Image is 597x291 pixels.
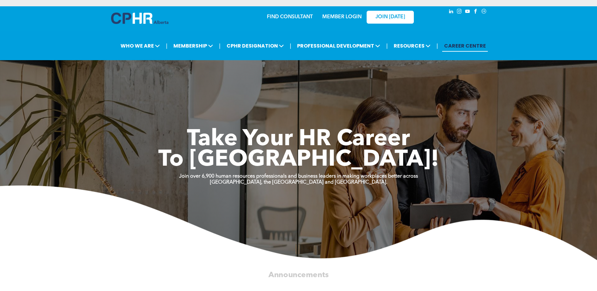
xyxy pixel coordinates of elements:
strong: [GEOGRAPHIC_DATA], the [GEOGRAPHIC_DATA] and [GEOGRAPHIC_DATA]. [210,180,387,185]
a: Social network [481,8,487,16]
span: MEMBERSHIP [172,40,215,52]
a: linkedin [448,8,455,16]
a: MEMBER LOGIN [322,14,362,20]
a: JOIN [DATE] [367,11,414,24]
span: RESOURCES [392,40,432,52]
li: | [290,39,291,52]
li: | [436,39,438,52]
a: instagram [456,8,463,16]
a: facebook [472,8,479,16]
span: PROFESSIONAL DEVELOPMENT [295,40,382,52]
img: A blue and white logo for cp alberta [111,13,168,24]
span: CPHR DESIGNATION [225,40,286,52]
li: | [219,39,221,52]
span: Take Your HR Career [187,128,410,151]
li: | [386,39,388,52]
span: To [GEOGRAPHIC_DATA]! [158,149,439,171]
a: CAREER CENTRE [442,40,488,52]
span: WHO WE ARE [119,40,162,52]
a: FIND CONSULTANT [267,14,313,20]
strong: Join over 6,900 human resources professionals and business leaders in making workplaces better ac... [179,174,418,179]
a: youtube [464,8,471,16]
span: JOIN [DATE] [375,14,405,20]
span: Announcements [268,271,329,279]
li: | [166,39,167,52]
